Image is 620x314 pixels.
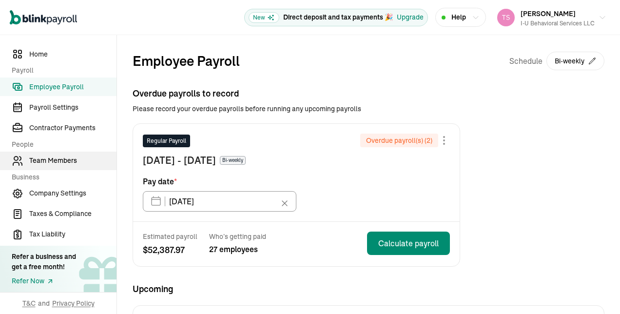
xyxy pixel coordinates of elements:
[12,139,111,150] span: People
[29,188,116,198] span: Company Settings
[571,267,620,314] iframe: Chat Widget
[12,172,111,182] span: Business
[10,3,77,32] nav: Global
[546,52,604,70] button: Bi-weekly
[29,49,116,59] span: Home
[283,12,393,22] p: Direct deposit and tax payments 🎉
[29,209,116,219] span: Taxes & Compliance
[209,243,266,255] span: 27 employees
[143,232,197,241] span: Estimated payroll
[521,9,576,18] span: [PERSON_NAME]
[366,136,432,145] span: Overdue payroll(s) ( 2 )
[12,65,111,76] span: Payroll
[143,191,296,212] input: XX/XX/XX
[133,104,604,114] span: Please record your overdue payrolls before running any upcoming payrolls
[29,82,116,92] span: Employee Payroll
[143,243,197,256] span: $ 52,387.97
[29,102,116,113] span: Payroll Settings
[29,123,116,133] span: Contractor Payments
[220,156,246,165] span: Bi-weekly
[12,252,76,272] div: Refer a business and get a free month!
[367,232,450,255] button: Calculate payroll
[509,51,604,71] div: Schedule
[29,156,116,166] span: Team Members
[133,87,604,100] span: Overdue payrolls to record
[209,232,266,241] span: Who’s getting paid
[397,12,424,22] button: Upgrade
[451,12,466,22] span: Help
[143,176,177,187] span: Pay date
[29,229,116,239] span: Tax Liability
[133,51,240,71] h2: Employee Payroll
[133,282,604,295] span: Upcoming
[52,298,95,308] span: Privacy Policy
[147,137,186,145] span: Regular Payroll
[12,276,76,286] a: Refer Now
[143,153,216,168] span: [DATE] - [DATE]
[521,19,595,28] div: I-U Behavioral Services LLC
[249,12,279,23] span: New
[22,298,36,308] span: T&C
[435,8,486,27] button: Help
[493,5,610,30] button: [PERSON_NAME]I-U Behavioral Services LLC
